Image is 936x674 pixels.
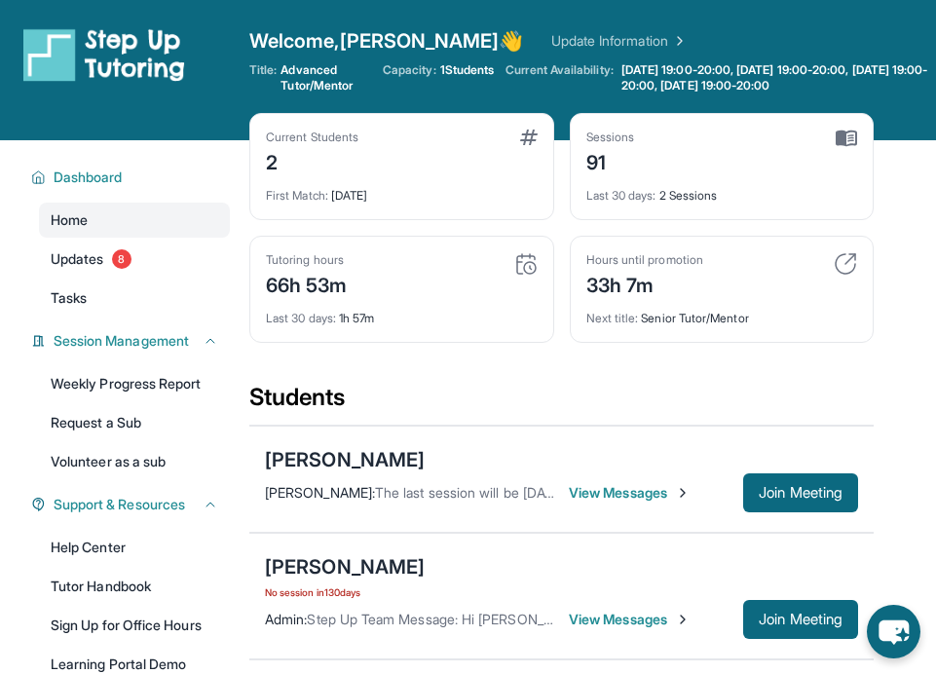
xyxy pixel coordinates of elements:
span: Last 30 days : [266,311,336,325]
button: Join Meeting [743,473,858,512]
a: Help Center [39,530,230,565]
span: Join Meeting [759,487,842,499]
img: card [520,130,538,145]
span: The last session will be [DATE], from 6-7 [375,484,625,501]
span: 8 [112,249,131,269]
span: Join Meeting [759,614,842,625]
span: Last 30 days : [586,188,656,203]
div: Tutoring hours [266,252,348,268]
span: View Messages [569,483,691,503]
a: Home [39,203,230,238]
img: card [836,130,857,147]
div: 33h 7m [586,268,703,299]
div: [DATE] [266,176,538,204]
span: Welcome, [PERSON_NAME] 👋 [249,27,524,55]
a: Updates8 [39,242,230,277]
div: Sessions [586,130,635,145]
div: Senior Tutor/Mentor [586,299,858,326]
span: Dashboard [54,168,123,187]
span: Tasks [51,288,87,308]
div: Students [249,382,874,425]
img: Chevron Right [668,31,688,51]
span: Capacity: [383,62,436,78]
span: 1 Students [440,62,495,78]
img: card [834,252,857,276]
span: Admin : [265,611,307,627]
button: Support & Resources [46,495,218,514]
a: Volunteer as a sub [39,444,230,479]
span: [DATE] 19:00-20:00, [DATE] 19:00-20:00, [DATE] 19:00-20:00, [DATE] 19:00-20:00 [621,62,932,94]
span: Home [51,210,88,230]
a: Sign Up for Office Hours [39,608,230,643]
div: 1h 57m [266,299,538,326]
img: Chevron-Right [675,485,691,501]
div: [PERSON_NAME] [265,553,425,580]
a: Request a Sub [39,405,230,440]
img: card [514,252,538,276]
span: View Messages [569,610,691,629]
button: Session Management [46,331,218,351]
button: Dashboard [46,168,218,187]
span: Title: [249,62,277,94]
div: 2 [266,145,358,176]
button: chat-button [867,605,920,658]
div: 91 [586,145,635,176]
div: Current Students [266,130,358,145]
div: 66h 53m [266,268,348,299]
span: Support & Resources [54,495,185,514]
span: Advanced Tutor/Mentor [281,62,371,94]
a: Update Information [551,31,688,51]
a: [DATE] 19:00-20:00, [DATE] 19:00-20:00, [DATE] 19:00-20:00, [DATE] 19:00-20:00 [618,62,936,94]
a: Tasks [39,281,230,316]
span: No session in 130 days [265,584,425,600]
span: Updates [51,249,104,269]
span: First Match : [266,188,328,203]
span: Current Availability: [505,62,613,94]
div: 2 Sessions [586,176,858,204]
span: [PERSON_NAME] : [265,484,375,501]
div: Hours until promotion [586,252,703,268]
span: Next title : [586,311,639,325]
span: Session Management [54,331,189,351]
img: Chevron-Right [675,612,691,627]
a: Weekly Progress Report [39,366,230,401]
button: Join Meeting [743,600,858,639]
div: [PERSON_NAME] [265,446,425,473]
img: logo [23,27,185,82]
a: Tutor Handbook [39,569,230,604]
